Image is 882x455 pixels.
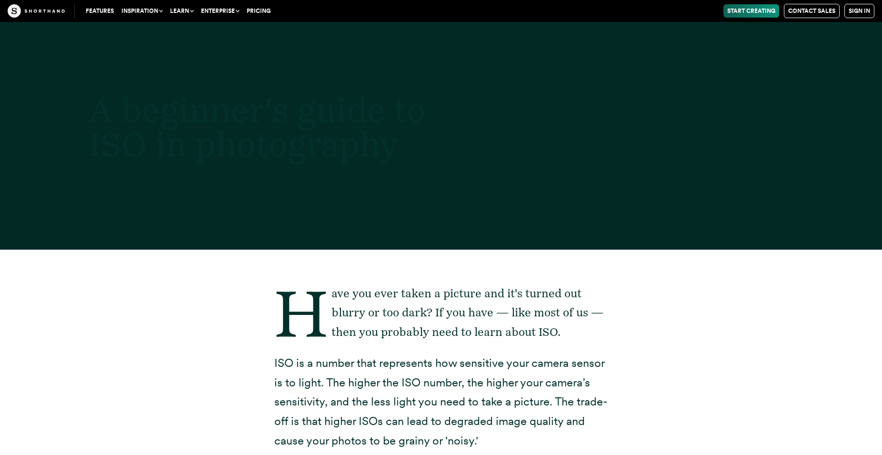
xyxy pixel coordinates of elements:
img: The Craft [8,4,65,18]
a: Pricing [243,4,274,18]
a: Contact Sales [784,4,840,18]
p: ISO is a number that represents how sensitive your camera sensor is to light. The higher the ISO ... [274,354,608,451]
a: Features [82,4,118,18]
span: 7 minute read [89,218,168,226]
a: Start Creating [723,4,779,18]
button: Learn [166,4,197,18]
p: Have you ever taken a picture and it's turned out blurry or too dark? If you have — like most of ... [274,284,608,342]
span: A beginner's guide to ISO in photography [89,89,426,164]
button: Enterprise [197,4,243,18]
a: Sign in [844,4,874,18]
button: Inspiration [118,4,166,18]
